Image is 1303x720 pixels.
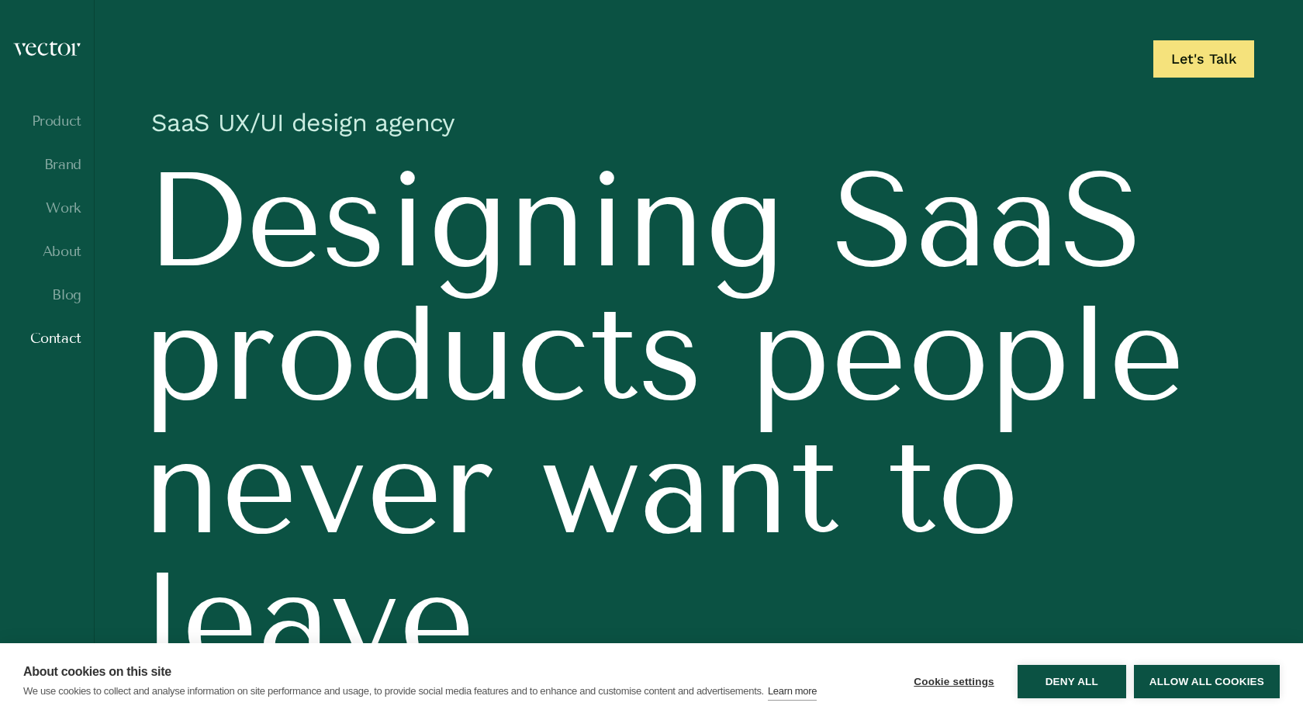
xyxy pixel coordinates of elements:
a: Product [12,113,81,129]
span: leave [143,554,475,687]
a: About [12,244,81,259]
span: want [541,421,840,554]
span: never [143,421,494,554]
span: to [887,421,1019,554]
span: products [143,287,703,421]
p: We use cookies to collect and analyse information on site performance and usage, to provide socia... [23,685,764,697]
span: Designing [143,154,786,287]
a: Brand [12,157,81,172]
span: SaaS [832,154,1144,287]
span: people [750,287,1185,421]
a: Work [12,200,81,216]
a: Learn more [768,683,817,701]
button: Allow all cookies [1134,665,1280,698]
a: Blog [12,287,81,303]
a: Contact [12,331,81,346]
strong: About cookies on this site [23,665,171,678]
button: Cookie settings [898,665,1010,698]
h1: SaaS UX/UI design agency [143,99,1254,154]
button: Deny all [1018,665,1126,698]
a: Let's Talk [1153,40,1254,78]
